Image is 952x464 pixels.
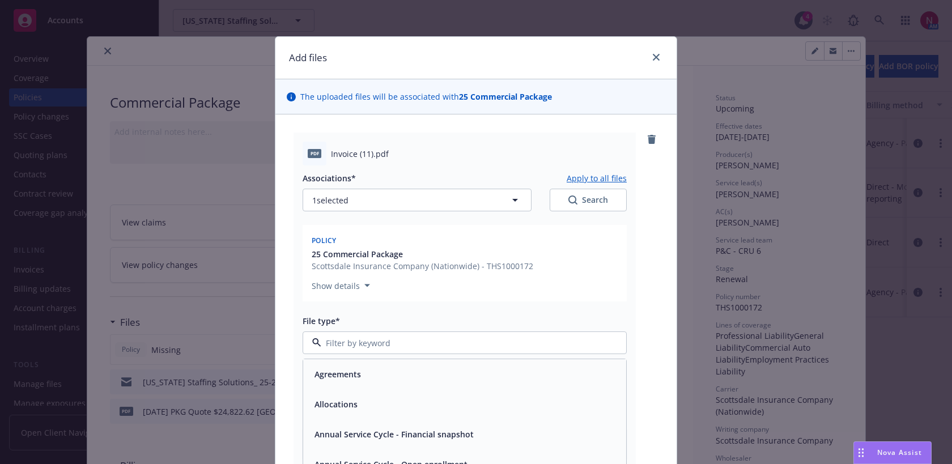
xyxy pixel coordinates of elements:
[321,337,603,349] input: Filter by keyword
[854,442,868,463] div: Drag to move
[314,398,358,410] button: Allocations
[877,448,922,457] span: Nova Assist
[314,428,474,440] button: Annual Service Cycle - Financial snapshot
[853,441,932,464] button: Nova Assist
[314,368,361,380] button: Agreements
